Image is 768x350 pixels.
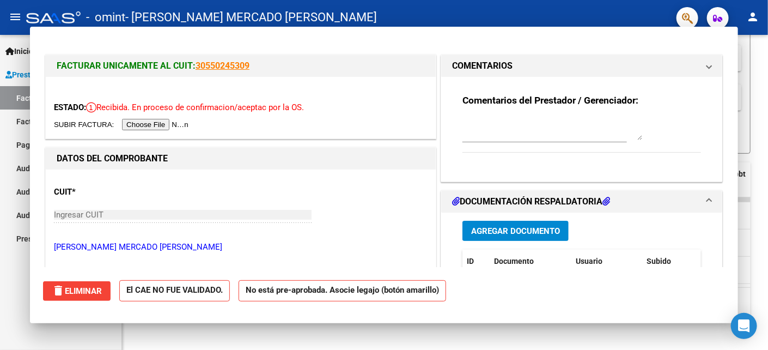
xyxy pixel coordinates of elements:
datatable-header-cell: Usuario [571,250,642,273]
mat-expansion-panel-header: DOCUMENTACIÓN RESPALDATORIA [441,191,722,213]
span: FACTURAR UNICAMENTE AL CUIT: [57,61,196,71]
div: Open Intercom Messenger [731,313,757,339]
span: ESTADO: [54,102,86,112]
span: - [PERSON_NAME] MERCADO [PERSON_NAME] [125,5,377,29]
span: Inicio [5,45,33,57]
p: [PERSON_NAME] MERCADO [PERSON_NAME] [54,241,428,254]
span: Subido [647,257,671,265]
span: Prestadores / Proveedores [5,69,105,81]
mat-icon: person [746,10,759,23]
mat-expansion-panel-header: COMENTARIOS [441,55,722,77]
span: Eliminar [52,286,102,296]
strong: El CAE NO FUE VALIDADO. [119,280,230,301]
span: Documento [494,257,534,265]
button: Eliminar [43,281,111,301]
span: Agregar Documento [471,226,560,236]
span: ID [467,257,474,265]
h1: DOCUMENTACIÓN RESPALDATORIA [452,195,610,208]
strong: DATOS DEL COMPROBANTE [57,153,168,164]
button: Agregar Documento [462,221,569,241]
strong: No está pre-aprobada. Asocie legajo (botón amarillo) [239,280,446,301]
datatable-header-cell: Subido [642,250,697,273]
mat-icon: menu [9,10,22,23]
strong: Comentarios del Prestador / Gerenciador: [462,95,638,106]
span: - omint [86,5,125,29]
datatable-header-cell: Documento [490,250,571,273]
div: COMENTARIOS [441,77,722,182]
p: CUIT [54,186,166,198]
datatable-header-cell: Acción [697,250,751,273]
a: 30550245309 [196,61,249,71]
datatable-header-cell: ID [462,250,490,273]
h1: COMENTARIOS [452,59,513,73]
mat-icon: delete [52,284,65,297]
span: Usuario [576,257,602,265]
span: Recibida. En proceso de confirmacion/aceptac por la OS. [86,102,304,112]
